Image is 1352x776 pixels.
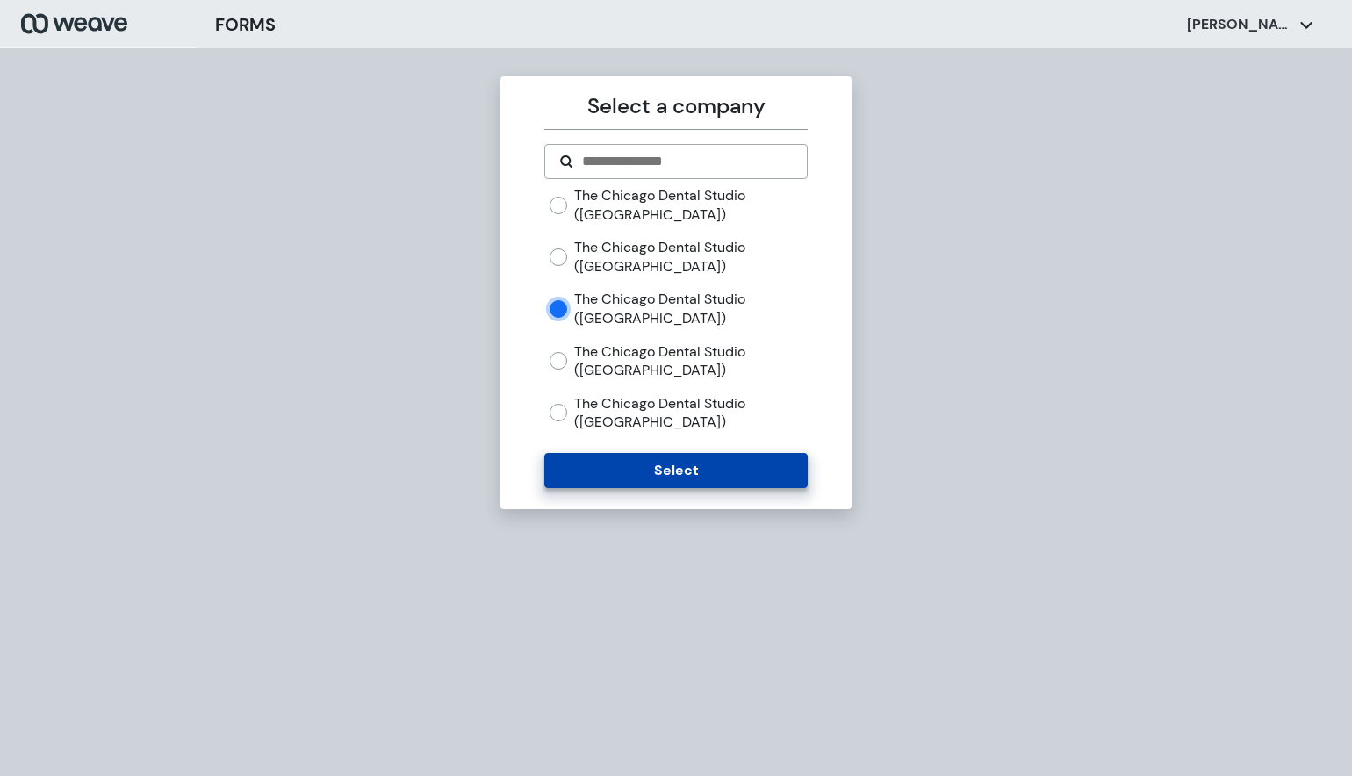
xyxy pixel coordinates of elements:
label: The Chicago Dental Studio ([GEOGRAPHIC_DATA]) [574,394,807,432]
input: Search [580,151,792,172]
label: The Chicago Dental Studio ([GEOGRAPHIC_DATA]) [574,290,807,327]
p: Select a company [544,90,807,122]
h3: FORMS [215,11,276,38]
label: The Chicago Dental Studio ([GEOGRAPHIC_DATA]) [574,342,807,380]
label: The Chicago Dental Studio ([GEOGRAPHIC_DATA]) [574,238,807,276]
p: [PERSON_NAME] [1187,15,1292,34]
button: Select [544,453,807,488]
label: The Chicago Dental Studio ([GEOGRAPHIC_DATA]) [574,186,807,224]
